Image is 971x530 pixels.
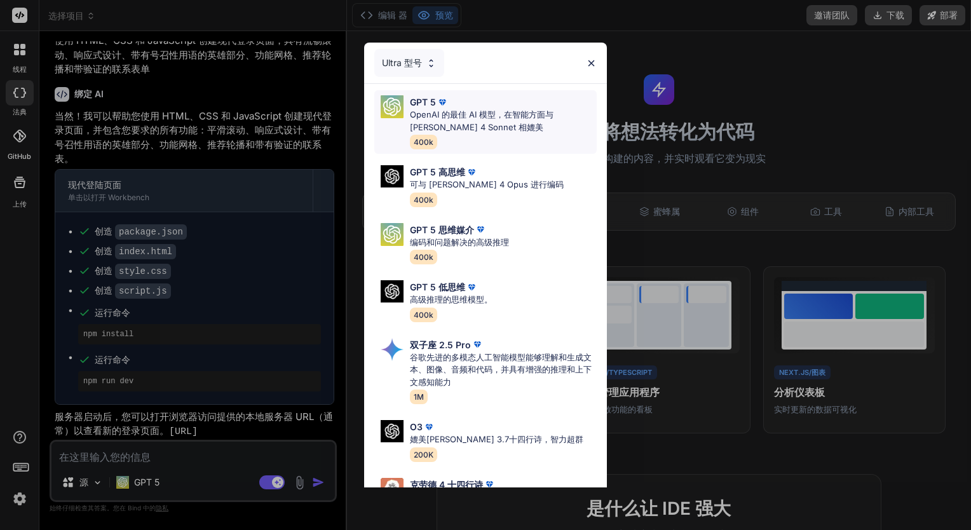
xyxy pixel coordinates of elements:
span: 400k [410,250,437,264]
p: 媲美[PERSON_NAME] 3.7十四行诗，智力超群 [410,433,583,446]
p: 可与 [PERSON_NAME] 4 Opus 进行编码 [410,179,564,191]
p: GPT 5 高思维 [410,165,465,179]
img: 奖赏 [436,96,449,109]
font: Ultra 型号 [382,57,422,69]
img: 选择模型 [426,58,437,69]
p: 双子座 2.5 Pro [410,338,471,351]
img: 奖赏 [471,338,484,351]
p: O3 [410,420,423,433]
span: 400k [410,135,437,149]
span: 1M [410,390,428,404]
img: 奖赏 [423,421,435,433]
img: 选择模型 [381,338,404,361]
p: GPT 5 低思维 [410,280,465,294]
img: 关闭 [586,58,597,69]
img: 选择模型 [381,165,404,187]
img: 奖赏 [483,478,496,491]
img: 选择模型 [381,280,404,302]
img: 奖赏 [465,281,478,294]
img: 选择模型 [381,223,404,246]
p: 克劳德 4 十四行诗 [410,478,483,491]
img: 奖赏 [474,223,487,236]
span: 400k [410,193,437,207]
img: 选择模型 [381,420,404,442]
p: 高级推理的思维模型。 [410,294,492,306]
span: 400k [410,308,437,322]
p: OpenAI 的最佳 AI 模型，在智能方面与 [PERSON_NAME] 4 Sonnet 相媲美 [410,109,597,133]
img: 选择模型 [381,95,404,118]
img: 选择模型 [381,478,404,501]
p: GPT 5 [410,95,436,109]
p: GPT 5 思维媒介 [410,223,474,236]
img: 奖赏 [465,166,478,179]
p: 谷歌先进的多模态人工智能模型能够理解和生成文本、图像、音频和代码，并具有增强的推理和上下文感知能力 [410,351,597,389]
span: 200K [410,447,437,462]
p: 编码和问题解决的高级推理 [410,236,509,249]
